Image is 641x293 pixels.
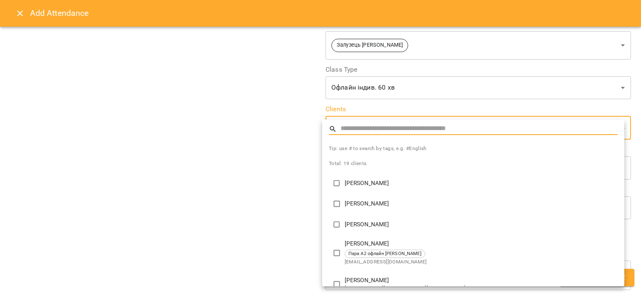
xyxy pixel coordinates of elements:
[329,160,367,166] span: Total: 19 clients
[329,145,618,153] span: Tip: use # to search by tags, e.g. #English
[345,258,618,266] span: [EMAIL_ADDRESS][DOMAIN_NAME]
[345,276,618,285] p: [PERSON_NAME]
[345,220,618,229] p: [PERSON_NAME]
[345,200,618,208] p: [PERSON_NAME]
[345,284,618,293] span: [PERSON_NAME][EMAIL_ADDRESS][DOMAIN_NAME]
[345,250,425,258] span: Пара А2 офлайн [PERSON_NAME]
[345,240,618,248] p: [PERSON_NAME]
[345,179,618,188] p: [PERSON_NAME]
